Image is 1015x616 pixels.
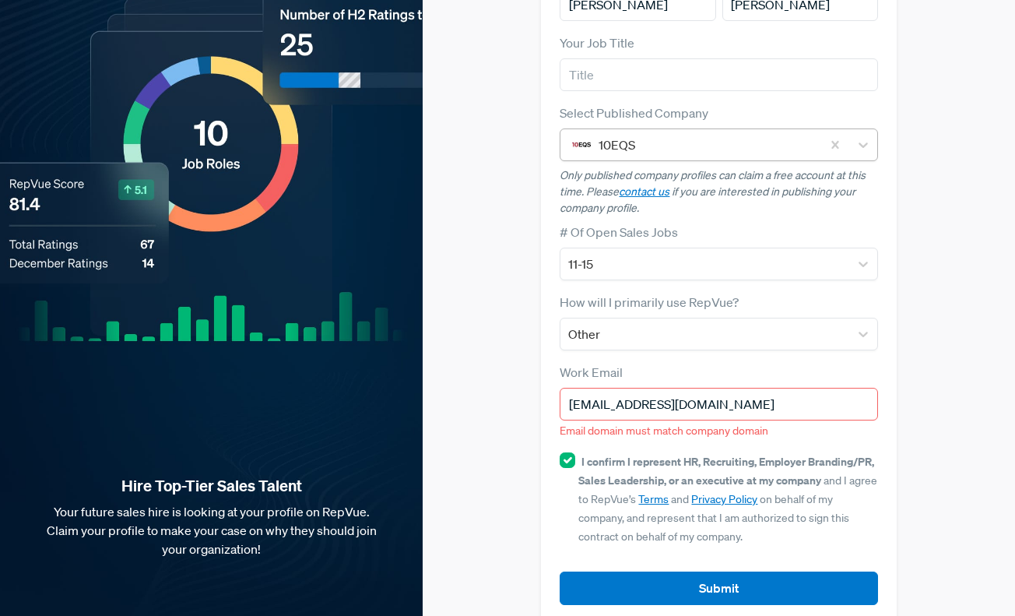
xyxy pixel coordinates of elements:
[560,33,634,52] label: Your Job Title
[560,104,708,122] label: Select Published Company
[560,167,877,216] p: Only published company profiles can claim a free account at this time. Please if you are interest...
[560,293,739,312] label: How will I primarily use RepVue?
[560,363,623,382] label: Work Email
[560,388,877,421] input: Email
[691,492,757,506] a: Privacy Policy
[560,572,877,605] button: Submit
[572,136,591,154] img: 10EQS
[25,502,398,558] p: Your future sales hire is looking at your profile on RepVue. Claim your profile to make your case...
[578,455,877,544] span: and I agree to RepVue’s and on behalf of my company, and represent that I am authorized to sign t...
[25,476,398,496] strong: Hire Top-Tier Sales Talent
[560,424,768,438] span: Email domain must match company domain
[638,492,669,506] a: Terms
[578,454,874,488] strong: I confirm I represent HR, Recruiting, Employer Branding/PR, Sales Leadership, or an executive at ...
[560,58,877,91] input: Title
[560,223,678,241] label: # Of Open Sales Jobs
[619,185,669,199] a: contact us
